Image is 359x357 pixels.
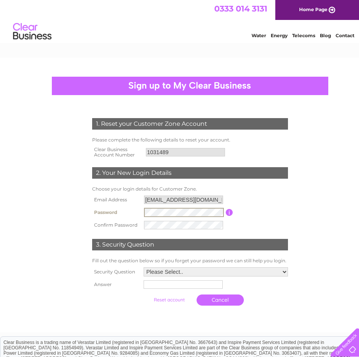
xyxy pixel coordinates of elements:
a: Blog [320,33,331,38]
th: Confirm Password [90,219,142,231]
a: Contact [336,33,354,38]
div: 1. Reset your Customer Zone Account [92,118,288,130]
a: Energy [271,33,288,38]
th: Password [90,206,142,219]
td: Choose your login details for Customer Zone. [90,184,290,194]
div: 3. Security Question [92,239,288,250]
th: Answer [90,278,142,291]
a: Water [251,33,266,38]
input: Submit [146,294,193,305]
th: Email Address [90,194,142,206]
a: Cancel [197,294,244,306]
th: Clear Business Account Number [90,145,144,160]
td: Please complete the following details to reset your account. [90,135,290,145]
input: Information [226,209,233,216]
img: logo.png [13,20,52,43]
th: Security Question [90,265,142,278]
a: 0333 014 3131 [214,4,267,13]
div: 2. Your New Login Details [92,167,288,179]
td: Fill out the question below so if you forget your password we can still help you login. [90,256,290,265]
a: Telecoms [292,33,315,38]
